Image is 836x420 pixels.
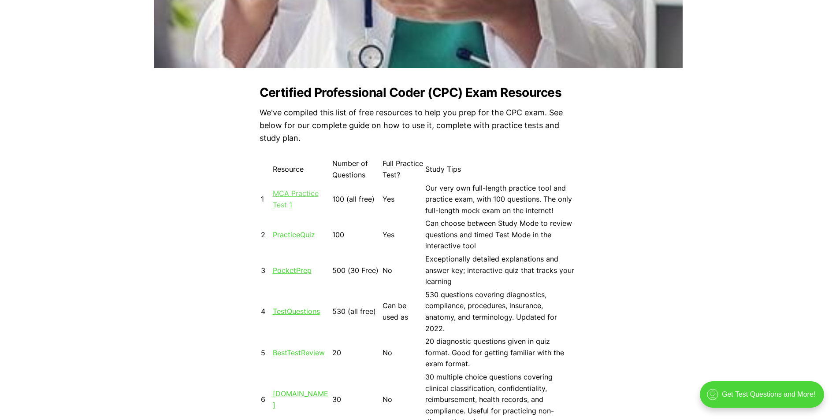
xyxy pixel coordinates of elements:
td: Our very own full-length practice tool and practice exam, with 100 questions. The only full-lengt... [425,182,576,217]
td: 20 diagnostic questions given in quiz format. Good for getting familiar with the exam format. [425,335,576,370]
td: Yes [382,182,424,217]
td: 530 questions covering diagnostics, compliance, procedures, insurance, anatomy, and terminology. ... [425,289,576,335]
td: No [382,253,424,288]
td: Full Practice Test? [382,158,424,181]
td: 2 [260,217,271,252]
h2: Certified Professional Coder (CPC) Exam Resources [260,85,577,99]
a: BestTestReview [273,348,325,357]
td: 530 (all free) [332,289,381,335]
p: We've compiled this list of free resources to help you prep for the CPC exam. See below for our c... [260,107,577,144]
a: TestQuestions [273,307,320,316]
td: No [382,335,424,370]
td: Exceptionally detailed explanations and answer key; interactive quiz that tracks your learning [425,253,576,288]
a: MCA Practice Test 1 [273,189,319,209]
td: Can be used as [382,289,424,335]
td: 20 [332,335,381,370]
td: 4 [260,289,271,335]
td: 100 (all free) [332,182,381,217]
iframe: portal-trigger [692,377,836,420]
td: Can choose between Study Mode to review questions and timed Test Mode in the interactive tool [425,217,576,252]
td: 100 [332,217,381,252]
a: PracticeQuiz [273,230,315,239]
td: 500 (30 Free) [332,253,381,288]
td: 5 [260,335,271,370]
a: [DOMAIN_NAME] [273,389,328,409]
td: Number of Questions [332,158,381,181]
td: Yes [382,217,424,252]
a: PocketPrep [273,266,312,275]
td: 1 [260,182,271,217]
td: 3 [260,253,271,288]
td: Study Tips [425,158,576,181]
td: Resource [272,158,331,181]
